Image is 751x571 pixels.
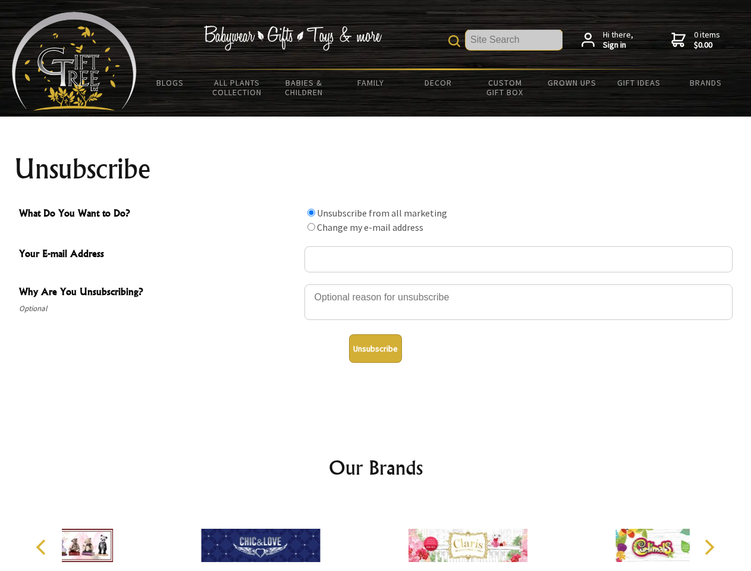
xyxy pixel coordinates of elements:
span: Why Are You Unsubscribing? [19,284,298,302]
h2: Our Brands [24,453,728,482]
span: Hi there, [603,30,633,51]
a: Brands [673,70,740,95]
textarea: Why Are You Unsubscribing? [304,284,733,320]
a: Grown Ups [538,70,605,95]
input: Site Search [466,30,563,50]
a: Gift Ideas [605,70,673,95]
h1: Unsubscribe [14,155,737,183]
label: Unsubscribe from all marketing [317,207,447,219]
span: What Do You Want to Do? [19,206,298,223]
input: Your E-mail Address [304,246,733,272]
img: product search [448,35,460,47]
input: What Do You Want to Do? [307,209,315,217]
span: Your E-mail Address [19,246,298,263]
input: What Do You Want to Do? [307,223,315,231]
img: Babyware - Gifts - Toys and more... [12,12,137,111]
a: Family [338,70,405,95]
label: Change my e-mail address [317,221,423,233]
a: Babies & Children [271,70,338,105]
a: Hi there,Sign in [582,30,633,51]
button: Previous [30,534,56,560]
button: Next [696,534,722,560]
span: 0 items [694,29,720,51]
strong: $0.00 [694,40,720,51]
a: BLOGS [137,70,204,95]
span: Optional [19,302,298,316]
a: Decor [404,70,472,95]
strong: Sign in [603,40,633,51]
img: Babywear - Gifts - Toys & more [203,26,382,51]
a: All Plants Collection [204,70,271,105]
a: Custom Gift Box [472,70,539,105]
a: 0 items$0.00 [671,30,720,51]
button: Unsubscribe [349,334,402,363]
